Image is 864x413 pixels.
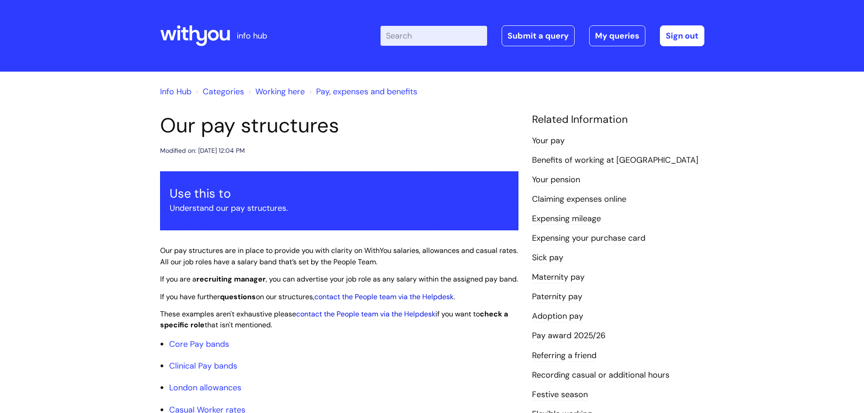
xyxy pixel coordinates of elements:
a: Expensing mileage [532,213,601,225]
a: Expensing your purchase card [532,233,645,244]
a: Adoption pay [532,311,583,322]
a: My queries [589,25,645,46]
strong: questions [220,292,256,301]
p: info hub [237,29,267,43]
a: Sick pay [532,252,563,264]
a: London allowances [169,382,241,393]
a: Paternity pay [532,291,582,303]
input: Search [381,26,487,46]
span: Our pay structures are in place to provide you with clarity on WithYou salaries, allowances and c... [160,246,518,267]
h3: Use this to [170,186,509,201]
a: Your pay [532,135,565,147]
a: Referring a friend [532,350,596,362]
a: Pay award 2025/26 [532,330,605,342]
a: Core Pay bands [169,339,229,350]
div: Modified on: [DATE] 12:04 PM [160,145,245,156]
a: contact the People team via the Helpdesk [296,309,435,319]
a: Benefits of working at [GEOGRAPHIC_DATA] [532,155,698,166]
a: Your pension [532,174,580,186]
div: | - [381,25,704,46]
a: Recording casual or additional hours [532,369,669,381]
span: These examples aren't exhaustive please if you want to that isn't mentioned. [160,309,508,330]
a: Submit a query [502,25,575,46]
a: contact the People team via the Helpdesk [314,292,454,301]
a: Sign out [660,25,704,46]
a: Info Hub [160,86,191,97]
a: Festive season [532,389,588,401]
li: Pay, expenses and benefits [307,84,417,99]
li: Solution home [194,84,244,99]
strong: recruiting manager [196,274,266,284]
h4: Related Information [532,113,704,126]
h1: Our pay structures [160,113,518,138]
p: Understand our pay structures. [170,201,509,215]
li: Working here [246,84,305,99]
a: Working here [255,86,305,97]
a: Claiming expenses online [532,194,626,205]
span: If you have further on our structures, . [160,292,455,301]
a: Maternity pay [532,272,585,283]
a: Categories [203,86,244,97]
span: If you are a , you can advertise your job role as any salary within the assigned pay band. [160,274,518,284]
a: Pay, expenses and benefits [316,86,417,97]
a: Clinical Pay bands [169,360,237,371]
